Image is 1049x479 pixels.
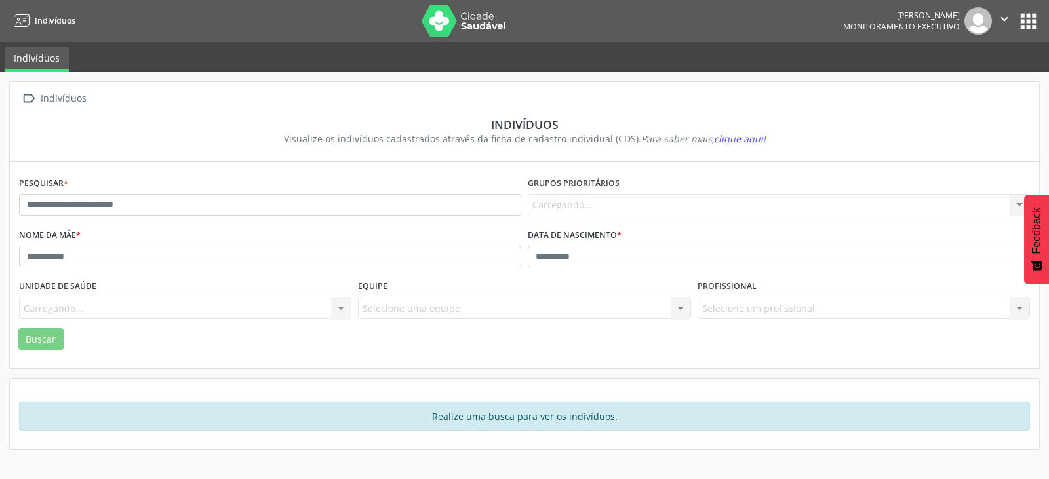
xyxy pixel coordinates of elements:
i:  [19,89,38,108]
i:  [997,12,1012,26]
button: apps [1017,10,1040,33]
a:  Indivíduos [19,89,89,108]
button: Feedback - Mostrar pesquisa [1024,195,1049,284]
label: Unidade de saúde [19,277,96,297]
label: Profissional [698,277,757,297]
button: Buscar [18,328,64,351]
label: Data de nascimento [528,225,622,246]
i: Para saber mais, [641,132,766,145]
label: Grupos prioritários [528,174,620,194]
div: Realize uma busca para ver os indivíduos. [19,402,1030,431]
a: Indivíduos [9,10,75,31]
button:  [992,7,1017,35]
label: Equipe [358,277,387,297]
a: Indivíduos [5,47,69,72]
div: Indivíduos [38,89,89,108]
label: Pesquisar [19,174,68,194]
div: [PERSON_NAME] [843,10,960,21]
span: Indivíduos [35,15,75,26]
label: Nome da mãe [19,225,81,246]
span: clique aqui! [714,132,766,145]
div: Visualize os indivíduos cadastrados através da ficha de cadastro individual (CDS). [28,132,1021,145]
span: Feedback [1031,208,1042,254]
img: img [964,7,992,35]
span: Monitoramento Executivo [843,21,960,32]
div: Indivíduos [28,117,1021,132]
